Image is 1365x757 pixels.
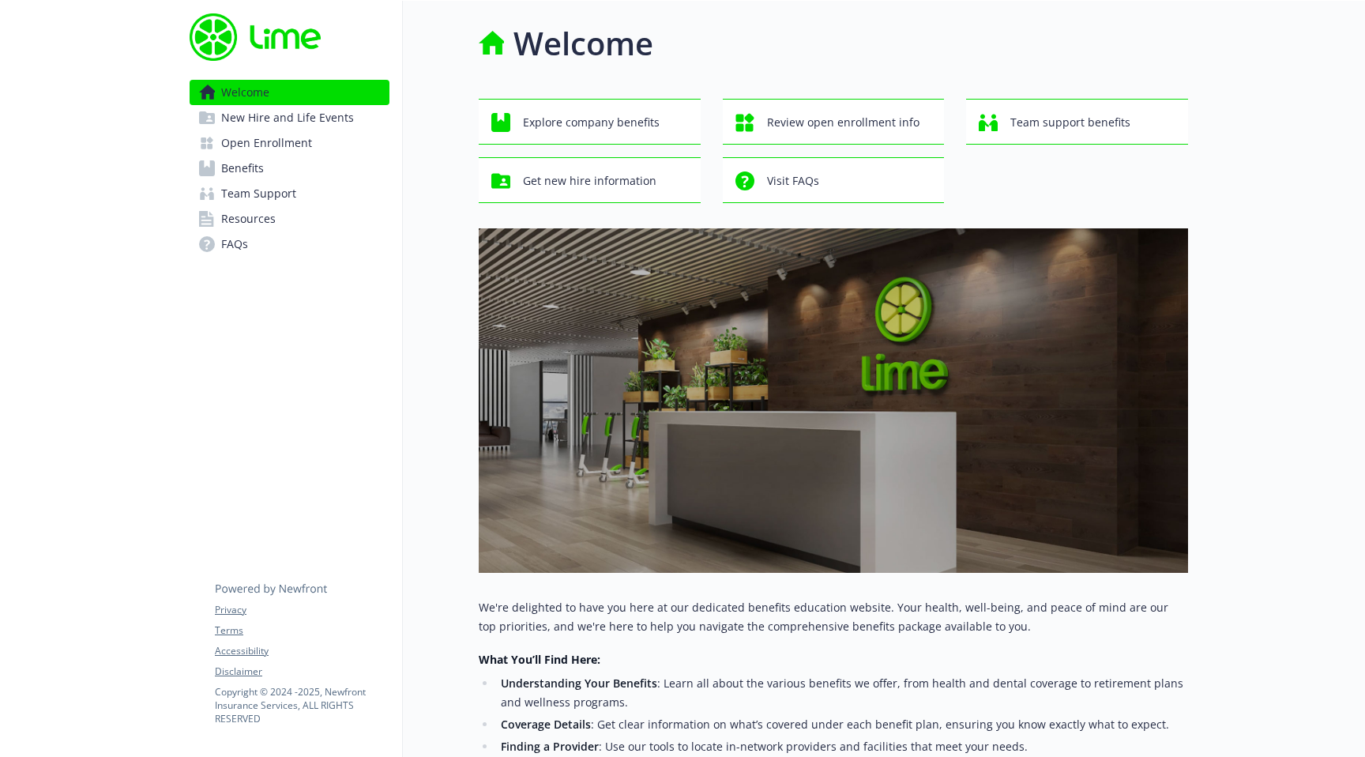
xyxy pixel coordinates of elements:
[190,130,389,156] a: Open Enrollment
[221,206,276,232] span: Resources
[215,685,389,725] p: Copyright © 2024 - 2025 , Newfront Insurance Services, ALL RIGHTS RESERVED
[221,181,296,206] span: Team Support
[190,80,389,105] a: Welcome
[501,739,599,754] strong: Finding a Provider
[523,166,656,196] span: Get new hire information
[723,99,945,145] button: Review open enrollment info
[479,157,701,203] button: Get new hire information
[215,623,389,638] a: Terms
[1010,107,1130,137] span: Team support benefits
[190,181,389,206] a: Team Support
[190,156,389,181] a: Benefits
[479,99,701,145] button: Explore company benefits
[221,105,354,130] span: New Hire and Life Events
[496,715,1188,734] li: : Get clear information on what’s covered under each benefit plan, ensuring you know exactly what...
[523,107,660,137] span: Explore company benefits
[479,652,600,667] strong: What You’ll Find Here:
[513,20,653,67] h1: Welcome
[723,157,945,203] button: Visit FAQs
[479,228,1188,573] img: overview page banner
[479,598,1188,636] p: We're delighted to have you here at our dedicated benefits education website. Your health, well-b...
[767,166,819,196] span: Visit FAQs
[215,644,389,658] a: Accessibility
[221,80,269,105] span: Welcome
[966,99,1188,145] button: Team support benefits
[767,107,919,137] span: Review open enrollment info
[221,130,312,156] span: Open Enrollment
[501,717,591,732] strong: Coverage Details
[190,105,389,130] a: New Hire and Life Events
[221,156,264,181] span: Benefits
[496,737,1188,756] li: : Use our tools to locate in-network providers and facilities that meet your needs.
[215,665,389,679] a: Disclaimer
[501,676,657,691] strong: Understanding Your Benefits
[221,232,248,257] span: FAQs
[190,232,389,257] a: FAQs
[496,674,1188,712] li: : Learn all about the various benefits we offer, from health and dental coverage to retirement pl...
[190,206,389,232] a: Resources
[215,603,389,617] a: Privacy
